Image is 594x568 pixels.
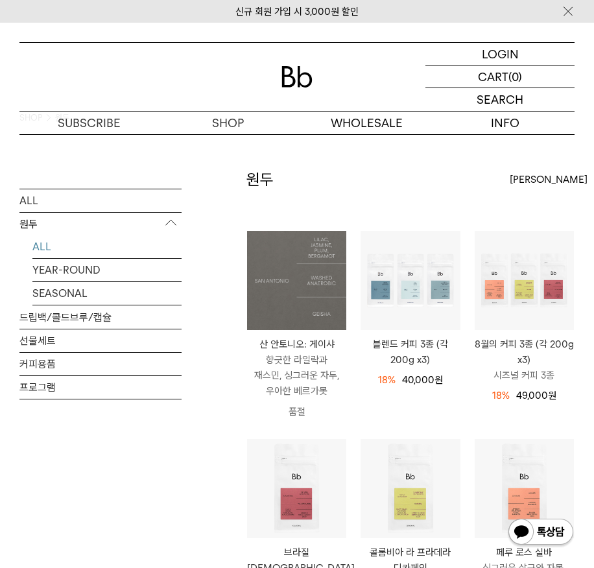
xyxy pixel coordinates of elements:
p: 원두 [19,212,182,235]
img: 8월의 커피 3종 (각 200g x3) [475,231,574,330]
a: 8월의 커피 3종 (각 200g x3) 시즈널 커피 3종 [475,337,574,383]
p: INFO [436,112,575,134]
a: SUBSCRIBE [19,112,158,134]
img: 브라질 사맘바이아 [247,439,346,538]
p: SEARCH [477,88,523,111]
img: 카카오톡 채널 1:1 채팅 버튼 [507,517,575,549]
a: 신규 회원 가입 시 3,000원 할인 [235,6,359,18]
span: 49,000 [516,390,556,401]
span: 원 [548,390,556,401]
a: 산 안토니오: 게이샤 향긋한 라일락과 재스민, 싱그러운 자두, 우아한 베르가못 [247,337,346,399]
p: 8월의 커피 3종 (각 200g x3) [475,337,574,368]
a: LOGIN [425,43,575,65]
p: CART [478,65,508,88]
a: 블렌드 커피 3종 (각 200g x3) [361,337,460,368]
a: ALL [32,235,182,257]
span: 원 [434,374,443,386]
div: 18% [378,372,396,388]
p: 품절 [247,399,346,425]
p: WHOLESALE [297,112,436,134]
a: SEASONAL [32,281,182,304]
a: YEAR-ROUND [32,258,182,281]
p: 산 안토니오: 게이샤 [247,337,346,352]
p: 시즈널 커피 3종 [475,368,574,383]
img: 콜롬비아 라 프라데라 디카페인 [361,439,460,538]
a: SHOP [158,112,297,134]
img: 페루 로스 실바 [475,439,574,538]
a: ALL [19,189,182,211]
img: 블렌드 커피 3종 (각 200g x3) [361,231,460,330]
a: 선물세트 [19,329,182,351]
a: 프로그램 [19,375,182,398]
span: [PERSON_NAME] [510,172,588,187]
a: CART (0) [425,65,575,88]
p: 향긋한 라일락과 재스민, 싱그러운 자두, 우아한 베르가못 [247,352,346,399]
a: 드립백/콜드브루/캡슐 [19,305,182,328]
p: 페루 로스 실바 [475,545,574,560]
img: 1000001220_add2_044.jpg [247,231,346,330]
img: 로고 [281,66,313,88]
h2: 원두 [246,169,274,191]
span: 40,000 [402,374,443,386]
a: 커피용품 [19,352,182,375]
p: (0) [508,65,522,88]
p: LOGIN [482,43,519,65]
div: 18% [492,388,510,403]
a: 산 안토니오: 게이샤 [247,231,346,330]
